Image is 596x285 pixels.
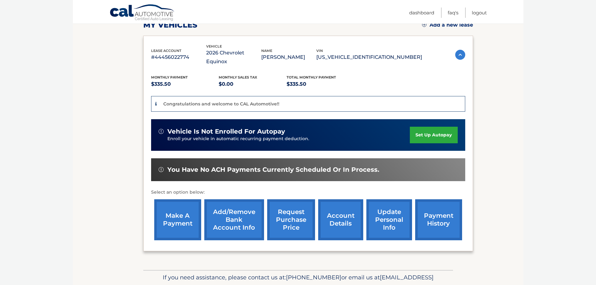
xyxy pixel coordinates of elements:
[286,274,341,281] span: [PHONE_NUMBER]
[267,199,315,240] a: request purchase price
[366,199,412,240] a: update personal info
[316,48,323,53] span: vin
[472,8,487,18] a: Logout
[455,50,465,60] img: accordion-active.svg
[110,4,175,22] a: Cal Automotive
[154,199,201,240] a: make a payment
[151,189,465,196] p: Select an option below:
[167,166,379,174] span: You have no ACH payments currently scheduled or in process.
[219,75,257,79] span: Monthly sales Tax
[167,135,410,142] p: Enroll your vehicle in automatic recurring payment deduction.
[261,48,272,53] span: name
[316,53,422,62] p: [US_VEHICLE_IDENTIFICATION_NUMBER]
[151,53,206,62] p: #44456022774
[287,80,354,89] p: $335.50
[206,44,222,48] span: vehicle
[167,128,285,135] span: vehicle is not enrolled for autopay
[448,8,458,18] a: FAQ's
[415,199,462,240] a: payment history
[206,48,261,66] p: 2026 Chevrolet Equinox
[422,23,426,27] img: add.svg
[151,80,219,89] p: $335.50
[287,75,336,79] span: Total Monthly Payment
[410,127,457,143] a: set up autopay
[163,101,279,107] p: Congratulations and welcome to CAL Automotive!!
[151,48,181,53] span: lease account
[422,22,473,28] a: Add a new lease
[318,199,363,240] a: account details
[409,8,434,18] a: Dashboard
[204,199,264,240] a: Add/Remove bank account info
[143,20,197,30] h2: my vehicles
[151,75,188,79] span: Monthly Payment
[219,80,287,89] p: $0.00
[261,53,316,62] p: [PERSON_NAME]
[159,167,164,172] img: alert-white.svg
[159,129,164,134] img: alert-white.svg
